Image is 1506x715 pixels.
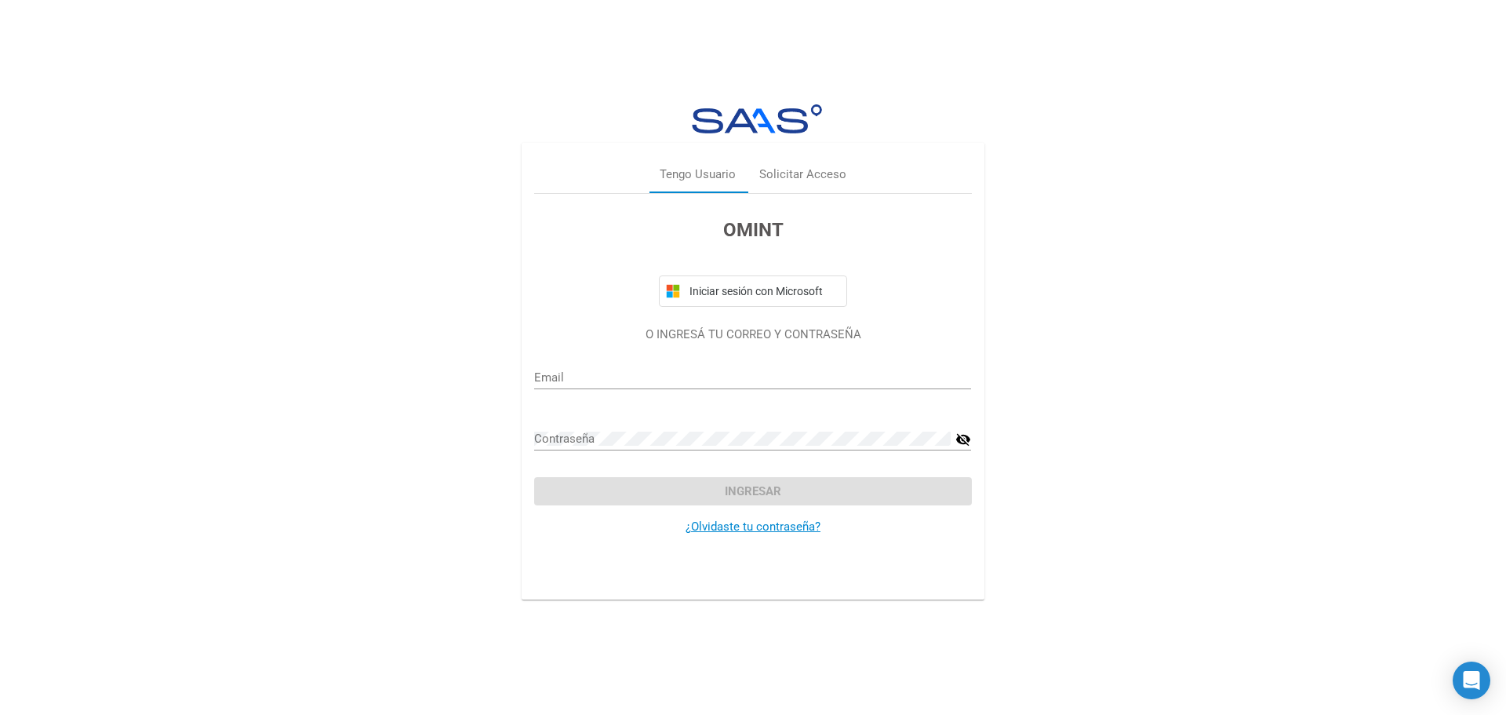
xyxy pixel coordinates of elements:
h3: OMINT [534,216,971,244]
div: Tengo Usuario [660,166,736,184]
button: Ingresar [534,477,971,505]
a: ¿Olvidaste tu contraseña? [686,520,820,534]
p: O INGRESÁ TU CORREO Y CONTRASEÑA [534,326,971,344]
span: Ingresar [725,484,781,498]
div: Open Intercom Messenger [1453,662,1490,699]
span: Iniciar sesión con Microsoft [686,285,840,297]
mat-icon: visibility_off [955,430,971,449]
div: Solicitar Acceso [759,166,846,184]
button: Iniciar sesión con Microsoft [659,275,847,307]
